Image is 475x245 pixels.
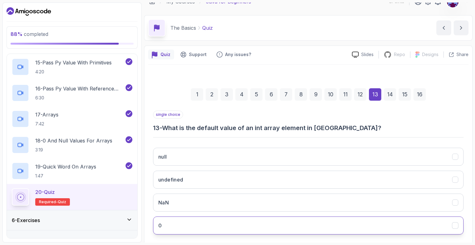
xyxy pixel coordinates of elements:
[384,88,396,101] div: 14
[39,199,58,204] span: Required-
[35,147,112,153] p: 3:19
[295,88,307,101] div: 8
[213,50,255,59] button: Feedback button
[456,51,469,58] p: Share
[35,85,124,92] p: 16 - Pass Py Value With Reference Types
[35,121,58,127] p: 7:42
[7,210,137,230] button: 6-Exercises
[220,88,233,101] div: 3
[153,148,464,166] button: null
[225,51,251,58] p: Any issues?
[170,24,196,32] p: The Basics
[347,51,379,58] a: Slides
[369,88,381,101] div: 13
[399,88,411,101] div: 15
[280,88,292,101] div: 7
[158,153,167,160] h3: null
[454,20,469,35] button: next content
[35,59,112,66] p: 15 - Pass Py Value With Primitives
[35,69,112,75] p: 4:20
[310,88,322,101] div: 9
[265,88,277,101] div: 6
[436,20,451,35] button: previous content
[35,137,112,144] p: 18 - 0 And Null Values For Arrays
[11,31,48,37] span: completed
[443,51,469,58] button: Share
[394,51,405,58] p: Repo
[250,88,263,101] div: 5
[324,88,337,101] div: 10
[35,95,124,101] p: 6:30
[153,217,464,234] button: 0
[422,51,439,58] p: Designs
[12,162,132,180] button: 19-Quick Word On Arrays1:47
[158,222,162,229] h3: 0
[202,24,213,32] p: Quiz
[361,51,374,58] p: Slides
[153,194,464,212] button: NaN
[235,88,248,101] div: 4
[12,217,40,224] h3: 6 - Exercises
[189,51,207,58] p: Support
[35,163,96,170] p: 19 - Quick Word On Arrays
[11,31,23,37] span: 88 %
[12,110,132,128] button: 17-Arrays7:42
[12,84,132,102] button: 16-Pass Py Value With Reference Types6:30
[6,7,51,16] a: Dashboard
[153,124,464,132] h3: 13 - What is the default value of an int array element in [GEOGRAPHIC_DATA]?
[177,50,210,59] button: Support button
[12,58,132,76] button: 15-Pass Py Value With Primitives4:20
[12,237,30,244] h3: 7 - Outro
[160,51,170,58] p: Quiz
[206,88,218,101] div: 2
[339,88,352,101] div: 11
[158,199,169,206] h3: NaN
[35,188,55,196] p: 20 - Quiz
[158,176,183,183] h3: undefined
[58,199,66,204] span: quiz
[153,111,183,119] p: single choice
[148,50,174,59] button: quiz button
[153,171,464,189] button: undefined
[12,136,132,154] button: 18-0 And Null Values For Arrays3:19
[413,88,426,101] div: 16
[12,188,132,206] button: 20-QuizRequired-quiz
[191,88,203,101] div: 1
[35,111,58,118] p: 17 - Arrays
[354,88,366,101] div: 12
[35,173,96,179] p: 1:47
